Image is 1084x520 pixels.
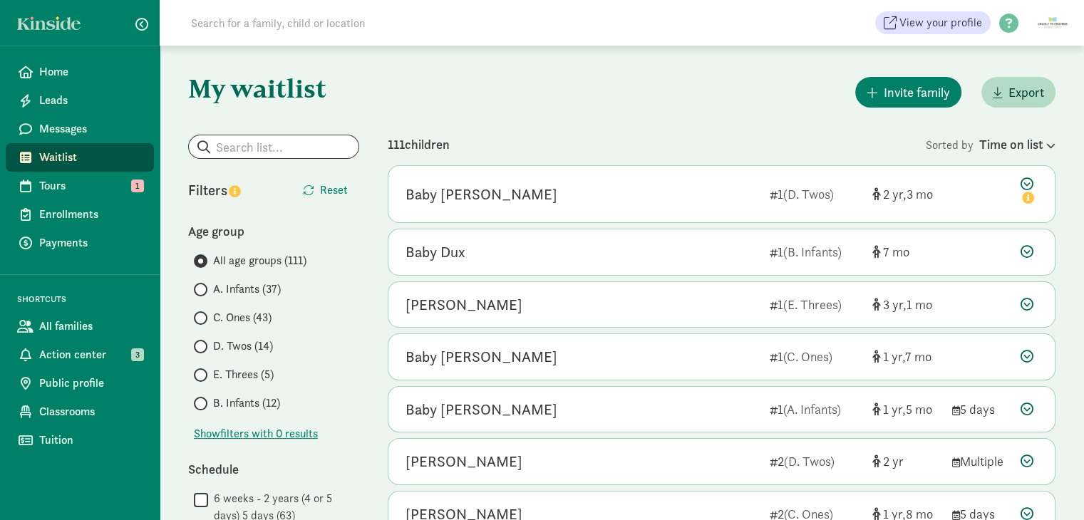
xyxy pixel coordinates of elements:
div: Maverick Eismann [406,450,522,473]
span: Reset [320,182,348,199]
a: Tours 1 [6,172,154,200]
div: Baby Heckendorf [406,398,557,421]
span: View your profile [899,14,982,31]
span: Tours [39,177,143,194]
span: D. Twos (14) [213,338,273,355]
span: Enrollments [39,206,143,223]
input: Search for a family, child or location [182,9,582,37]
a: Messages [6,115,154,143]
a: View your profile [875,11,991,34]
div: [object Object] [872,400,941,419]
span: Export [1008,83,1044,102]
div: Baby Beranek [406,345,557,368]
div: Multiple [952,452,1009,471]
div: Baby Dux [406,241,465,264]
span: (D. Twos) [784,453,835,469]
span: A. Infants (37) [213,281,281,298]
span: Leads [39,92,143,109]
input: Search list... [189,135,358,158]
span: All age groups (111) [213,252,306,269]
span: 1 [907,296,932,313]
span: 1 [883,348,905,365]
div: 1 [770,184,861,204]
span: 3 [131,348,144,361]
span: 7 [905,348,931,365]
div: Filters [188,180,274,201]
a: Home [6,58,154,86]
span: 5 [906,401,932,417]
div: 1 [770,295,861,314]
span: (A. Infants) [783,401,841,417]
span: 7 [883,244,909,260]
div: [object Object] [872,295,941,314]
a: Action center 3 [6,340,154,369]
span: (B. Infants) [783,244,842,260]
a: Enrollments [6,200,154,229]
button: Showfilters with 0 results [194,425,318,442]
span: Public profile [39,375,143,392]
span: E. Threes (5) [213,366,274,383]
div: 5 days [952,400,1009,419]
button: Invite family [855,77,961,108]
span: 1 [883,401,906,417]
div: Age group [188,222,359,241]
span: 2 [883,186,907,202]
a: Leads [6,86,154,115]
span: 3 [883,296,907,313]
span: Waitlist [39,149,143,166]
span: 2 [883,453,904,469]
div: 2 [770,452,861,471]
a: Classrooms [6,397,154,426]
div: 1 [770,400,861,419]
a: All families [6,312,154,340]
span: (D. Twos) [783,186,834,202]
span: Invite family [884,83,950,102]
span: (C. Ones) [783,348,832,365]
button: Reset [291,176,359,204]
button: Export [981,77,1055,108]
a: Public profile [6,369,154,397]
div: 111 children [388,135,926,154]
div: 1 [770,347,861,366]
span: B. Infants (12) [213,395,280,412]
div: Gilbert Werley [406,293,522,316]
div: Schedule [188,459,359,479]
span: Show filters with 0 results [194,425,318,442]
div: 1 [770,242,861,261]
span: Payments [39,234,143,251]
h1: My waitlist [188,74,359,103]
div: Sorted by [926,135,1055,154]
a: Tuition [6,426,154,454]
span: C. Ones (43) [213,309,272,326]
div: [object Object] [872,184,941,204]
div: Baby Klepps [406,183,557,206]
a: Payments [6,229,154,257]
span: Classrooms [39,403,143,420]
div: [object Object] [872,242,941,261]
span: All families [39,318,143,335]
span: 3 [907,186,933,202]
span: Messages [39,120,143,137]
div: [object Object] [872,347,941,366]
a: Waitlist [6,143,154,172]
span: (E. Threes) [783,296,842,313]
iframe: Chat Widget [1013,452,1084,520]
span: Tuition [39,432,143,449]
span: Home [39,63,143,80]
div: Time on list [979,135,1055,154]
span: Action center [39,346,143,363]
span: 1 [131,180,144,192]
div: [object Object] [872,452,941,471]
